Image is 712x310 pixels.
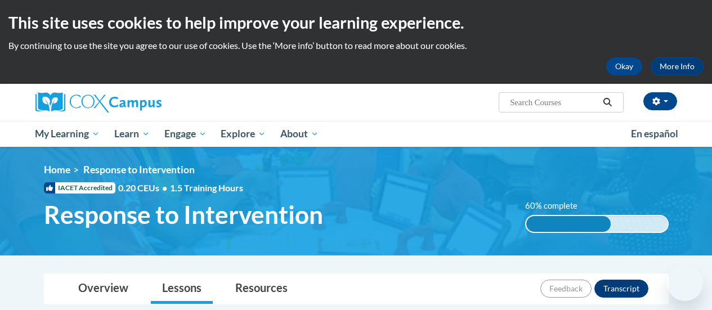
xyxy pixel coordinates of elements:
[606,57,642,75] button: Okay
[631,128,678,140] span: En español
[107,121,157,147] a: Learn
[525,200,590,212] label: 60% complete
[114,127,150,141] span: Learn
[224,274,299,304] a: Resources
[35,92,238,113] a: Cox Campus
[213,121,273,147] a: Explore
[170,182,243,193] span: 1.5 Training Hours
[28,121,108,147] a: My Learning
[509,96,599,109] input: Search Courses
[8,11,704,34] h2: This site uses cookies to help improve your learning experience.
[540,280,592,298] button: Feedback
[164,127,207,141] span: Engage
[35,127,100,141] span: My Learning
[67,274,140,304] a: Overview
[151,274,213,304] a: Lessons
[44,200,323,230] span: Response to Intervention
[83,164,195,176] span: Response to Intervention
[118,182,170,194] span: 0.20 CEUs
[599,96,616,109] button: Search
[594,280,648,298] button: Transcript
[273,121,326,147] a: About
[280,127,319,141] span: About
[526,216,611,232] div: 60% complete
[157,121,214,147] a: Engage
[35,92,162,113] img: Cox Campus
[8,39,704,52] p: By continuing to use the site you agree to our use of cookies. Use the ‘More info’ button to read...
[27,121,686,147] div: Main menu
[221,127,266,141] span: Explore
[643,92,677,110] button: Account Settings
[44,164,70,176] a: Home
[44,182,115,194] span: IACET Accredited
[651,57,704,75] a: More Info
[162,182,167,193] span: •
[624,122,686,146] a: En español
[667,265,703,301] iframe: Button to launch messaging window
